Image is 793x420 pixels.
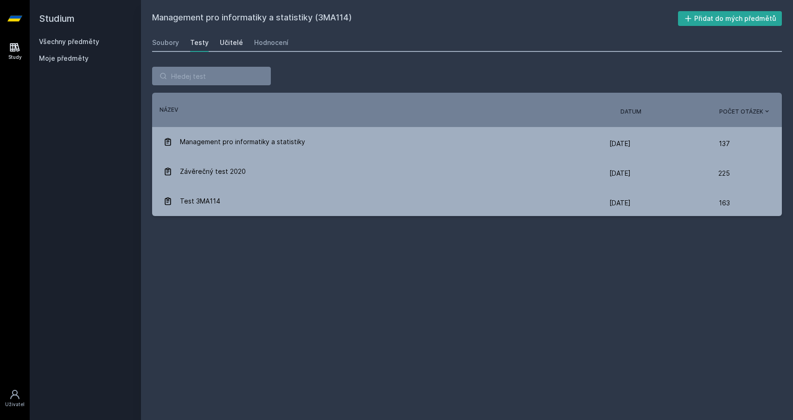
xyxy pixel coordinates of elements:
h2: Management pro informatiky a statistiky (3MA114) [152,11,678,26]
a: Učitelé [220,33,243,52]
a: Hodnocení [254,33,288,52]
span: Moje předměty [39,54,89,63]
span: 137 [719,134,730,153]
span: 163 [719,194,730,212]
span: [DATE] [609,140,631,147]
span: 225 [718,164,730,183]
div: Soubory [152,38,179,47]
a: Soubory [152,33,179,52]
span: Počet otázek [719,108,763,116]
button: Datum [620,108,641,116]
a: Všechny předměty [39,38,99,45]
input: Hledej test [152,67,271,85]
span: Závěrečný test 2020 [180,162,246,181]
a: Testy [190,33,209,52]
div: Testy [190,38,209,47]
a: Závěrečný test 2020 [DATE] 225 [152,157,782,186]
div: Učitelé [220,38,243,47]
a: Uživatel [2,384,28,413]
button: Počet otázek [719,108,771,116]
div: Uživatel [5,401,25,408]
div: Study [8,54,22,61]
span: [DATE] [609,199,631,207]
span: [DATE] [609,169,631,177]
span: Test 3MA114 [180,192,220,210]
a: Test 3MA114 [DATE] 163 [152,186,782,216]
button: Název [160,106,178,114]
a: Study [2,37,28,65]
span: Management pro informatiky a statistiky [180,133,305,151]
button: Přidat do mých předmětů [678,11,782,26]
a: Management pro informatiky a statistiky [DATE] 137 [152,127,782,157]
div: Hodnocení [254,38,288,47]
